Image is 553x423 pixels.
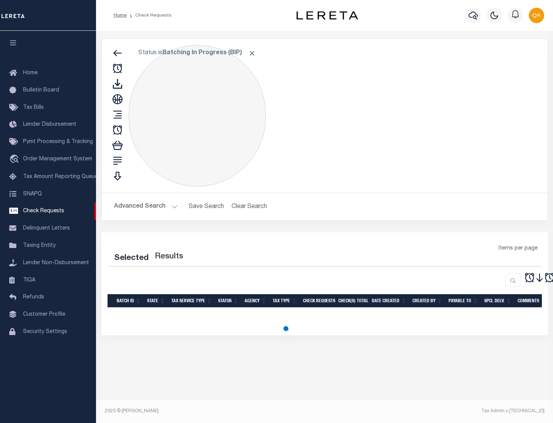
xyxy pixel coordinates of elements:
[409,294,445,308] th: Created By
[23,105,44,110] span: Tax Bills
[248,49,256,57] span: Click to Remove
[23,157,92,162] span: Order Management System
[23,122,76,127] span: Lender Disbursement
[300,294,335,308] th: Check Requests
[114,252,149,265] div: Selected
[242,294,270,308] th: Agency
[23,329,67,335] span: Security Settings
[330,408,545,415] div: Tax Admin v.[TECHNICAL_ID]
[23,88,59,93] span: Bulletin Board
[23,312,65,317] span: Customer Profile
[481,294,515,308] th: Spcl Delv.
[9,155,22,165] i: travel_explore
[23,243,56,248] span: Taxing Entity
[228,199,270,214] button: Clear Search
[114,294,144,308] th: Batch Id
[129,45,266,187] div: Click to Edit
[23,191,42,197] span: SNAPQ
[144,294,168,308] th: State
[335,294,369,308] th: Check(s) Total
[23,208,64,214] span: Check Requests
[215,294,242,308] th: Status
[498,245,538,253] span: Items per page
[23,295,44,300] span: Refunds
[127,12,172,19] li: Check Requests
[162,50,256,56] b: Batching In Progress (BIP)
[114,13,127,18] a: Home
[270,294,300,308] th: Tax Type
[369,294,409,308] th: Date Created
[529,8,544,23] img: svg+xml;base64,PHN2ZyB4bWxucz0iaHR0cDovL3d3dy53My5vcmcvMjAwMC9zdmciIHBvaW50ZXItZXZlbnRzPSJub25lIi...
[114,199,178,214] button: Advanced Search
[168,294,215,308] th: Tax Service Type
[23,226,70,231] span: Delinquent Letters
[23,277,35,283] span: TIQA
[23,260,89,266] span: Lender Non-Disbursement
[184,199,228,214] button: Save Search
[445,294,481,308] th: Payable To
[23,174,98,180] span: Tax Amount Reporting Queue
[155,251,183,263] label: Results
[515,294,549,308] th: Comments
[23,70,38,76] span: Home
[296,11,358,20] img: logo-dark.svg
[23,139,93,145] span: Pymt Processing & Tracking
[99,408,325,415] div: 2025 © [PERSON_NAME].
